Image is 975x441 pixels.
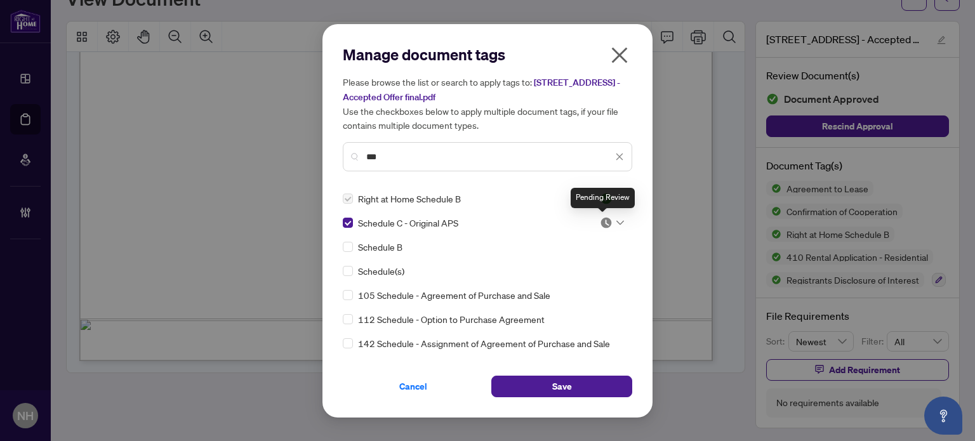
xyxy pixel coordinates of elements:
[343,44,632,65] h2: Manage document tags
[358,240,402,254] span: Schedule B
[358,216,458,230] span: Schedule C - Original APS
[343,376,484,397] button: Cancel
[600,216,624,229] span: Pending Review
[552,376,572,397] span: Save
[924,397,962,435] button: Open asap
[615,152,624,161] span: close
[343,77,620,103] span: [STREET_ADDRESS] - Accepted Offer final.pdf
[358,336,610,350] span: 142 Schedule - Assignment of Agreement of Purchase and Sale
[358,288,550,302] span: 105 Schedule - Agreement of Purchase and Sale
[600,216,613,229] img: status
[358,192,461,206] span: Right at Home Schedule B
[343,75,632,132] h5: Please browse the list or search to apply tags to: Use the checkboxes below to apply multiple doc...
[399,376,427,397] span: Cancel
[491,376,632,397] button: Save
[571,188,635,208] div: Pending Review
[358,264,404,278] span: Schedule(s)
[609,45,630,65] span: close
[358,312,545,326] span: 112 Schedule - Option to Purchase Agreement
